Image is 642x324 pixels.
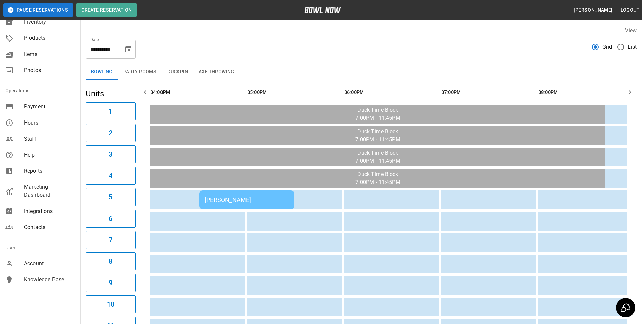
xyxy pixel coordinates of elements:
span: Help [24,151,75,159]
span: Items [24,50,75,58]
span: Marketing Dashboard [24,183,75,199]
button: [PERSON_NAME] [571,4,615,16]
span: Grid [602,43,612,51]
h5: Units [86,88,136,99]
button: Axe Throwing [193,64,240,80]
h6: 8 [109,256,112,267]
h6: 4 [109,170,112,181]
button: Pause Reservations [3,3,73,17]
div: inventory tabs [86,64,637,80]
h6: 3 [109,149,112,160]
span: Staff [24,135,75,143]
th: 04:00PM [150,83,245,102]
button: 4 [86,167,136,185]
span: Hours [24,119,75,127]
span: Reports [24,167,75,175]
h6: 7 [109,235,112,245]
h6: 5 [109,192,112,202]
span: Integrations [24,207,75,215]
button: 7 [86,231,136,249]
span: Contacts [24,223,75,231]
button: 5 [86,188,136,206]
button: Choose date, selected date is Sep 18, 2025 [122,43,135,56]
h6: 9 [109,277,112,288]
h6: 1 [109,106,112,117]
th: 05:00PM [247,83,342,102]
button: 3 [86,145,136,163]
span: Photos [24,66,75,74]
button: Duckpin [162,64,193,80]
button: Logout [618,4,642,16]
button: Bowling [86,64,118,80]
button: Create Reservation [76,3,137,17]
span: Inventory [24,18,75,26]
button: Party Rooms [118,64,162,80]
h6: 2 [109,128,112,138]
h6: 10 [107,299,114,310]
span: Account [24,260,75,268]
button: 2 [86,124,136,142]
span: Products [24,34,75,42]
th: 06:00PM [344,83,439,102]
h6: 6 [109,213,112,224]
button: 10 [86,295,136,313]
span: List [628,43,637,51]
th: 07:00PM [441,83,536,102]
button: 8 [86,252,136,270]
span: Payment [24,103,75,111]
button: 1 [86,102,136,120]
div: [PERSON_NAME] [205,196,289,204]
button: 6 [86,210,136,228]
span: Knowledge Base [24,276,75,284]
img: logo [304,7,341,13]
label: View [625,27,637,34]
button: 9 [86,274,136,292]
